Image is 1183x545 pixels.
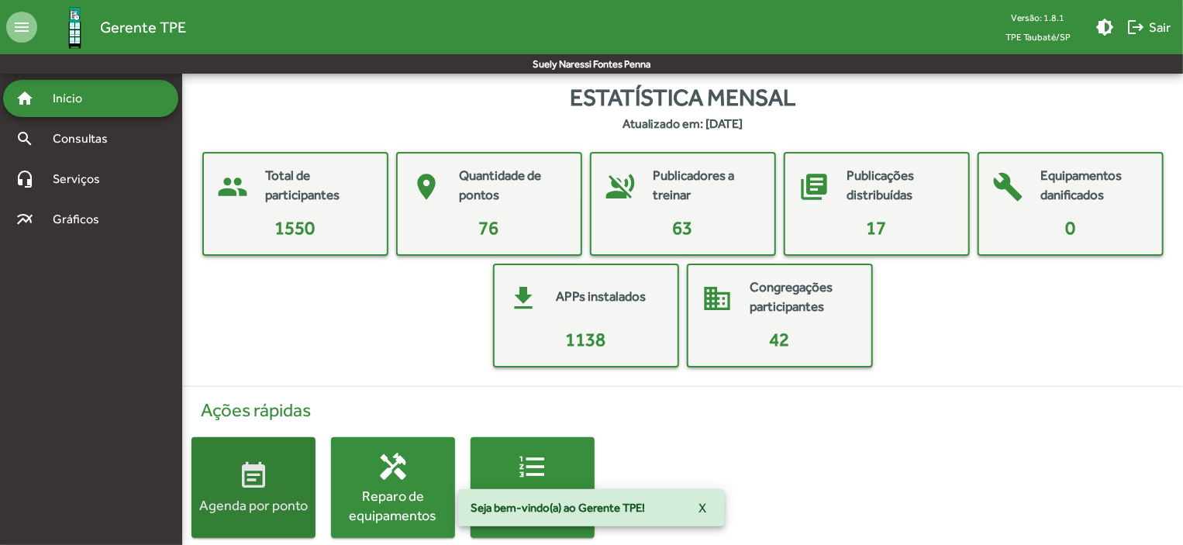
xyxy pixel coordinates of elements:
[1095,18,1114,36] mat-icon: brightness_medium
[471,500,645,516] span: Seja bem-vindo(a) ao Gerente TPE!
[695,275,741,322] mat-icon: domain
[517,450,548,481] mat-icon: format_list_numbered
[266,166,371,205] mat-card-title: Total de participantes
[100,15,186,40] span: Gerente TPE
[43,210,120,229] span: Gráficos
[37,2,186,53] a: Gerente TPE
[1041,166,1147,205] mat-card-title: Equipamentos danificados
[16,129,34,148] mat-icon: search
[598,164,644,210] mat-icon: voice_over_off
[331,437,455,538] button: Reparo de equipamentos
[750,278,856,317] mat-card-title: Congregações participantes
[238,460,269,492] mat-icon: event_note
[570,80,795,115] span: Estatística mensal
[557,287,647,307] mat-card-title: APPs instalados
[43,89,105,108] span: Início
[1065,217,1075,238] span: 0
[191,437,316,538] button: Agenda por ponto
[191,495,316,515] div: Agenda por ponto
[1126,18,1145,36] mat-icon: logout
[275,217,316,238] span: 1550
[16,89,34,108] mat-icon: home
[985,164,1032,210] mat-icon: build
[460,166,565,205] mat-card-title: Quantidade de pontos
[16,210,34,229] mat-icon: multiline_chart
[847,166,953,205] mat-card-title: Publicações distribuídas
[867,217,887,238] span: 17
[686,494,719,522] button: X
[792,164,838,210] mat-icon: library_books
[623,115,743,133] strong: Atualizado em: [DATE]
[471,437,595,538] button: Diário de publicações
[673,217,693,238] span: 63
[16,170,34,188] mat-icon: headset_mic
[654,166,759,205] mat-card-title: Publicadores a treinar
[404,164,450,210] mat-icon: place
[698,494,706,522] span: X
[6,12,37,43] mat-icon: menu
[501,275,547,322] mat-icon: get_app
[993,8,1083,27] div: Versão: 1.8.1
[43,170,121,188] span: Serviços
[770,329,790,350] span: 42
[43,129,128,148] span: Consultas
[1126,13,1171,41] span: Sair
[1120,13,1177,41] button: Sair
[50,2,100,53] img: Logo
[191,399,1174,422] h4: Ações rápidas
[566,329,606,350] span: 1138
[479,217,499,238] span: 76
[993,27,1083,47] span: TPE Taubaté/SP
[210,164,257,210] mat-icon: people
[378,450,409,481] mat-icon: handyman
[331,485,455,524] div: Reparo de equipamentos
